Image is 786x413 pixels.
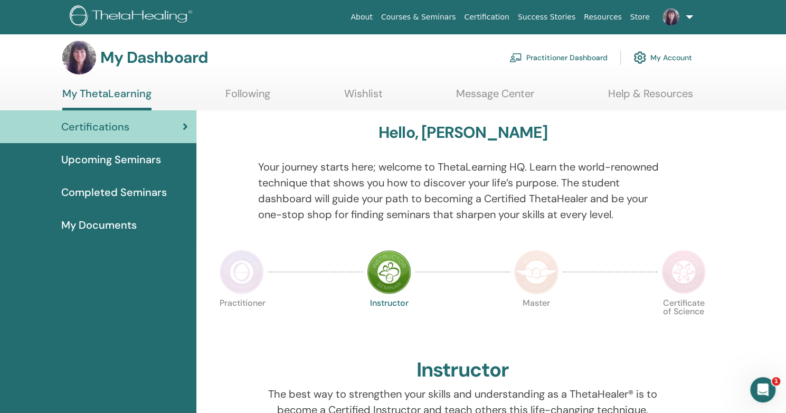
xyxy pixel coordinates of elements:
p: Instructor [367,299,411,343]
span: My Documents [61,217,137,233]
p: Practitioner [220,299,264,343]
img: chalkboard-teacher.svg [509,53,522,62]
a: Success Stories [514,7,580,27]
a: Certification [460,7,513,27]
a: Resources [580,7,626,27]
h3: My Dashboard [100,48,208,67]
a: Courses & Seminars [377,7,460,27]
h2: Instructor [416,358,509,382]
a: Store [626,7,654,27]
a: My Account [633,46,692,69]
img: default.jpg [662,8,679,25]
p: Master [514,299,558,343]
h3: Hello, [PERSON_NAME] [378,123,547,142]
img: Master [514,250,558,294]
a: Following [225,87,270,108]
img: logo.png [70,5,196,29]
a: Message Center [456,87,534,108]
span: Certifications [61,119,129,135]
a: About [346,7,376,27]
img: cog.svg [633,49,646,67]
span: Completed Seminars [61,184,167,200]
img: Certificate of Science [661,250,706,294]
a: Wishlist [344,87,383,108]
img: Practitioner [220,250,264,294]
img: Instructor [367,250,411,294]
a: Help & Resources [608,87,693,108]
span: 1 [772,377,780,386]
p: Your journey starts here; welcome to ThetaLearning HQ. Learn the world-renowned technique that sh... [258,159,668,222]
img: default.jpg [62,41,96,74]
a: Practitioner Dashboard [509,46,608,69]
a: My ThetaLearning [62,87,151,110]
span: Upcoming Seminars [61,152,161,167]
iframe: Intercom live chat [750,377,775,402]
p: Certificate of Science [661,299,706,343]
